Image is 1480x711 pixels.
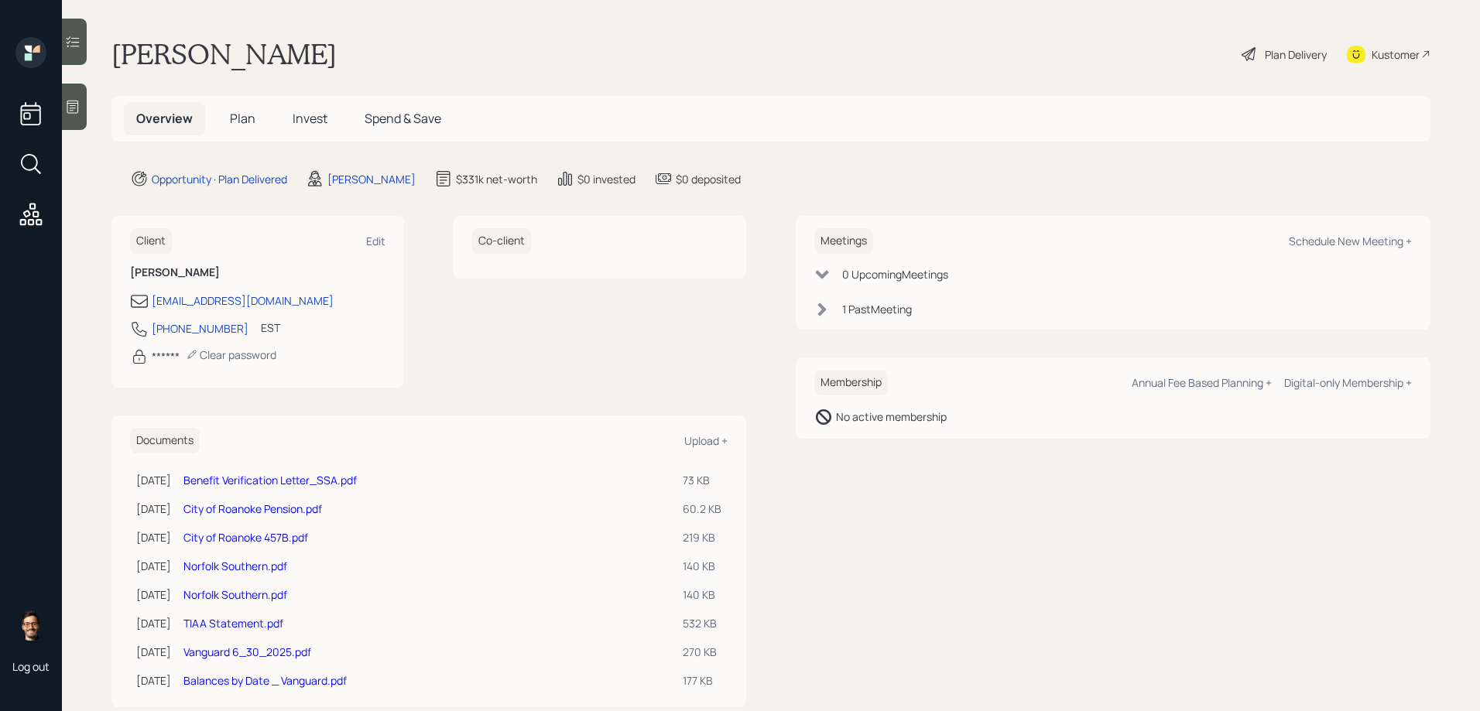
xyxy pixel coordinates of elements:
div: [PHONE_NUMBER] [152,320,248,337]
img: sami-boghos-headshot.png [15,610,46,641]
a: Norfolk Southern.pdf [183,587,287,602]
span: Invest [293,110,327,127]
h1: [PERSON_NAME] [111,37,337,71]
div: EST [261,320,280,336]
div: 177 KB [683,672,721,689]
h6: Co-client [472,228,531,254]
div: Schedule New Meeting + [1289,234,1412,248]
h6: Membership [814,370,888,395]
div: Annual Fee Based Planning + [1132,375,1272,390]
a: Balances by Date _ Vanguard.pdf [183,673,347,688]
div: 532 KB [683,615,721,631]
h6: Meetings [814,228,873,254]
div: $0 invested [577,171,636,187]
div: 1 Past Meeting [842,301,912,317]
div: Clear password [186,347,276,362]
div: Plan Delivery [1265,46,1327,63]
div: Kustomer [1372,46,1420,63]
div: [PERSON_NAME] [327,171,416,187]
div: No active membership [836,408,947,425]
div: $0 deposited [676,171,741,187]
a: Norfolk Southern.pdf [183,559,287,573]
div: 270 KB [683,644,721,660]
a: Benefit Verification Letter_SSA.pdf [183,473,357,487]
div: Opportunity · Plan Delivered [152,171,287,187]
div: 0 Upcoming Meeting s [842,266,948,282]
div: [DATE] [136,501,171,517]
div: $331k net-worth [456,171,537,187]
div: 60.2 KB [683,501,721,517]
div: [EMAIL_ADDRESS][DOMAIN_NAME] [152,292,334,309]
div: [DATE] [136,644,171,660]
span: Spend & Save [365,110,441,127]
div: [DATE] [136,586,171,603]
div: Digital-only Membership + [1284,375,1412,390]
div: 140 KB [683,558,721,574]
a: City of Roanoke 457B.pdf [183,530,308,545]
a: Vanguard 6_30_2025.pdf [183,644,311,659]
div: [DATE] [136,472,171,488]
span: Overview [136,110,193,127]
div: [DATE] [136,529,171,545]
a: City of Roanoke Pension.pdf [183,501,322,516]
h6: Documents [130,428,200,453]
div: [DATE] [136,558,171,574]
div: Log out [12,659,50,674]
a: TIAA Statement.pdf [183,616,283,631]
div: 219 KB [683,529,721,545]
div: 73 KB [683,472,721,488]
div: Upload + [684,433,728,448]
div: Edit [366,234,385,248]
h6: Client [130,228,172,254]
div: 140 KB [683,586,721,603]
div: [DATE] [136,615,171,631]
div: [DATE] [136,672,171,689]
span: Plan [230,110,255,127]
h6: [PERSON_NAME] [130,266,385,279]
